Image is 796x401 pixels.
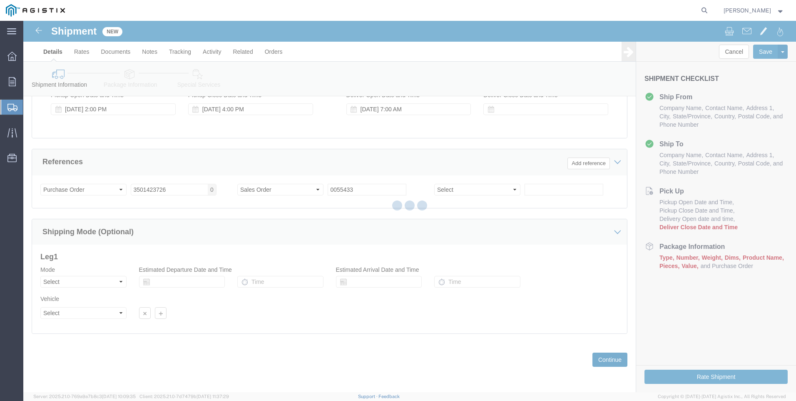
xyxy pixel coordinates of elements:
span: Client: 2025.21.0-7d7479b [139,394,229,399]
span: Server: 2025.21.0-769a9a7b8c3 [33,394,136,399]
img: logo [6,4,65,17]
button: [PERSON_NAME] [723,5,785,15]
a: Support [358,394,379,399]
span: Sharay Galdeira [724,6,771,15]
span: [DATE] 11:37:29 [197,394,229,399]
span: Copyright © [DATE]-[DATE] Agistix Inc., All Rights Reserved [658,393,786,400]
a: Feedback [378,394,400,399]
span: [DATE] 10:09:35 [102,394,136,399]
